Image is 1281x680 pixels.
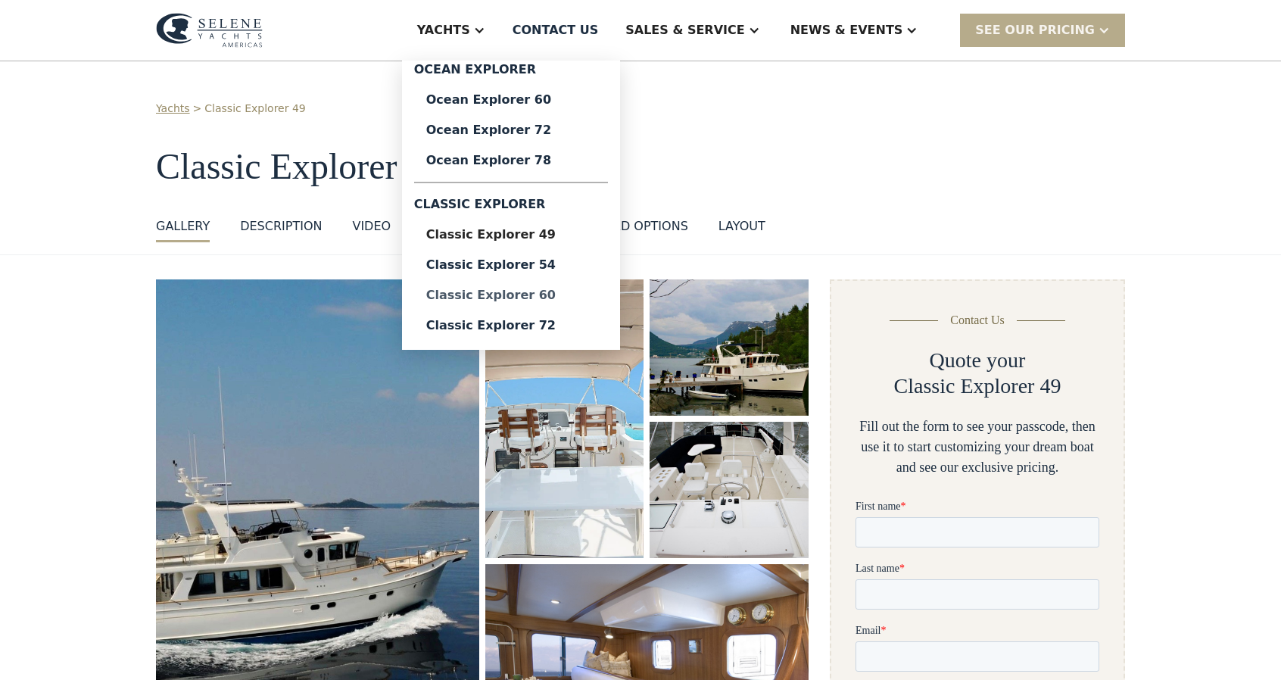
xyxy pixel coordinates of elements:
a: Classic Explorer 54 [414,250,608,280]
div: Sales & Service [625,21,744,39]
img: 50 foot motor yacht [650,422,809,558]
div: Ocean Explorer 78 [426,154,596,167]
span: Reply STOP to unsubscribe at any time. [4,615,235,640]
div: Classic Explorer 72 [426,320,596,332]
a: Classic Explorer 49 [414,220,608,250]
a: Ocean Explorer 60 [414,85,608,115]
a: layout [718,217,765,242]
a: Classic Explorer 72 [414,310,608,341]
div: GALLERY [156,217,210,236]
a: Ocean Explorer 78 [414,145,608,176]
h1: Classic Explorer 49 [156,147,1125,187]
a: open lightbox [650,422,809,558]
img: 50 foot motor yacht [650,279,809,416]
span: Tick the box below to receive occasional updates, exclusive offers, and VIP access via text message. [2,516,242,557]
div: SEE Our Pricing [975,21,1095,39]
a: Ocean Explorer 72 [414,115,608,145]
input: I want to subscribe to your Newsletter.Unsubscribe any time by clicking the link at the bottom of... [4,662,14,672]
div: Classic Explorer 54 [426,259,596,271]
nav: Yachts [402,61,620,350]
div: layout [718,217,765,236]
div: Classic Explorer 49 [426,229,596,241]
div: News & EVENTS [790,21,903,39]
div: Ocean Explorer 60 [426,94,596,106]
div: > [193,101,202,117]
div: Yachts [417,21,470,39]
a: VIDEO [352,217,391,242]
div: DESCRIPTION [240,217,322,236]
div: Ocean Explorer [414,61,608,85]
a: standard options [563,217,688,242]
strong: Yes, I’d like to receive SMS updates. [17,615,182,626]
a: Classic Explorer 60 [414,280,608,310]
a: Classic Explorer 49 [204,101,305,117]
a: open lightbox [485,279,644,558]
h2: Quote your [930,348,1026,373]
input: Yes, I’d like to receive SMS updates.Reply STOP to unsubscribe at any time. [4,614,14,624]
div: Classic Explorer [414,189,608,220]
div: Ocean Explorer 72 [426,124,596,136]
a: open lightbox [650,279,809,416]
a: GALLERY [156,217,210,242]
a: DESCRIPTION [240,217,322,242]
a: Yachts [156,101,190,117]
div: Fill out the form to see your passcode, then use it to start customizing your dream boat and see ... [856,416,1099,478]
div: VIDEO [352,217,391,236]
img: logo [156,13,263,48]
h2: Classic Explorer 49 [894,373,1061,399]
div: standard options [563,217,688,236]
div: Contact Us [950,311,1005,329]
div: Contact US [513,21,599,39]
div: Classic Explorer 60 [426,289,596,301]
div: SEE Our Pricing [960,14,1125,46]
span: We respect your time - only the good stuff, never spam. [2,566,235,593]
